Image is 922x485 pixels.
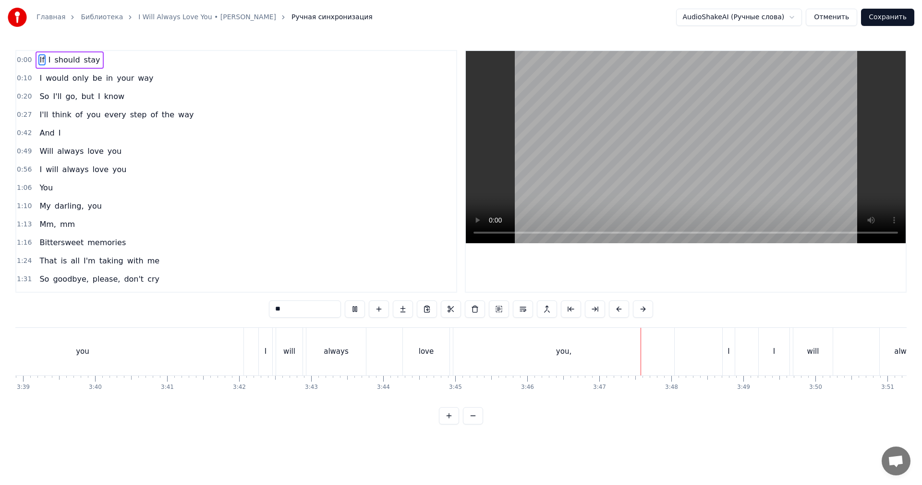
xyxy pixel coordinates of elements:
span: you [85,109,101,120]
span: all [70,255,81,266]
span: goodbye, [52,274,89,285]
nav: breadcrumb [36,12,373,22]
div: love [419,346,434,357]
span: I [38,164,43,175]
span: I'll [38,109,49,120]
div: you [76,346,89,357]
span: So [38,274,50,285]
div: 3:42 [233,384,246,391]
span: I [97,91,101,102]
span: love [92,164,110,175]
div: will [807,346,819,357]
span: 1:16 [17,238,32,248]
span: 1:13 [17,220,32,229]
span: 1:10 [17,201,32,211]
a: Открытый чат [882,447,910,475]
span: You [38,182,54,193]
span: Ручная синхронизация [291,12,373,22]
span: And [38,127,55,138]
span: will [45,164,59,175]
button: Сохранить [861,9,914,26]
span: always [56,146,85,157]
div: always [324,346,349,357]
span: I'll [52,91,62,102]
span: every [104,109,127,120]
span: 0:42 [17,128,32,138]
span: don't [123,274,145,285]
div: 3:40 [89,384,102,391]
span: taking [98,255,124,266]
span: way [177,109,194,120]
span: 0:10 [17,74,32,83]
span: 1:06 [17,183,32,193]
div: always [894,346,919,357]
div: 3:51 [881,384,894,391]
div: 3:44 [377,384,390,391]
span: me [146,255,160,266]
a: Библиотека [81,12,123,22]
span: your [116,73,135,84]
span: love [86,146,105,157]
span: please, [92,274,121,285]
div: 3:48 [665,384,678,391]
span: memories [86,237,127,248]
span: cry [146,274,160,285]
div: 3:49 [737,384,750,391]
span: Bittersweet [38,237,85,248]
div: 3:45 [449,384,462,391]
span: I [58,127,62,138]
span: way [137,73,154,84]
a: I Will Always Love You • [PERSON_NAME] [138,12,276,22]
span: you [111,164,127,175]
div: 3:43 [305,384,318,391]
span: 0:00 [17,55,32,65]
span: go, [64,91,78,102]
div: will [283,346,295,357]
span: the [161,109,175,120]
span: of [149,109,158,120]
a: Главная [36,12,65,22]
span: If [38,54,45,65]
span: always [61,164,90,175]
span: Mm, [38,219,57,230]
div: I [265,346,267,357]
div: 3:39 [17,384,30,391]
span: be [92,73,103,84]
span: darling, [54,200,85,211]
div: I [773,346,775,357]
span: 0:49 [17,147,32,156]
span: Will [38,146,54,157]
span: 1:31 [17,274,32,284]
span: 1:24 [17,256,32,266]
span: think [51,109,72,120]
span: know [103,91,125,102]
div: you, [556,346,571,357]
span: should [54,54,81,65]
span: with [126,255,145,266]
span: step [129,109,148,120]
div: 3:41 [161,384,174,391]
span: I [38,73,43,84]
span: That [38,255,58,266]
span: you [87,200,103,211]
img: youka [8,8,27,27]
span: would [45,73,70,84]
span: only [72,73,90,84]
span: 0:27 [17,110,32,120]
span: 0:56 [17,165,32,174]
span: I'm [83,255,97,266]
span: in [105,73,114,84]
span: My [38,200,51,211]
span: but [80,91,95,102]
span: you [107,146,122,157]
span: mm [59,219,76,230]
span: is [60,255,68,266]
div: I [728,346,729,357]
span: stay [83,54,101,65]
span: I [48,54,52,65]
span: of [74,109,84,120]
button: Отменить [806,9,857,26]
span: 0:20 [17,92,32,101]
span: So [38,91,50,102]
div: 3:50 [809,384,822,391]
